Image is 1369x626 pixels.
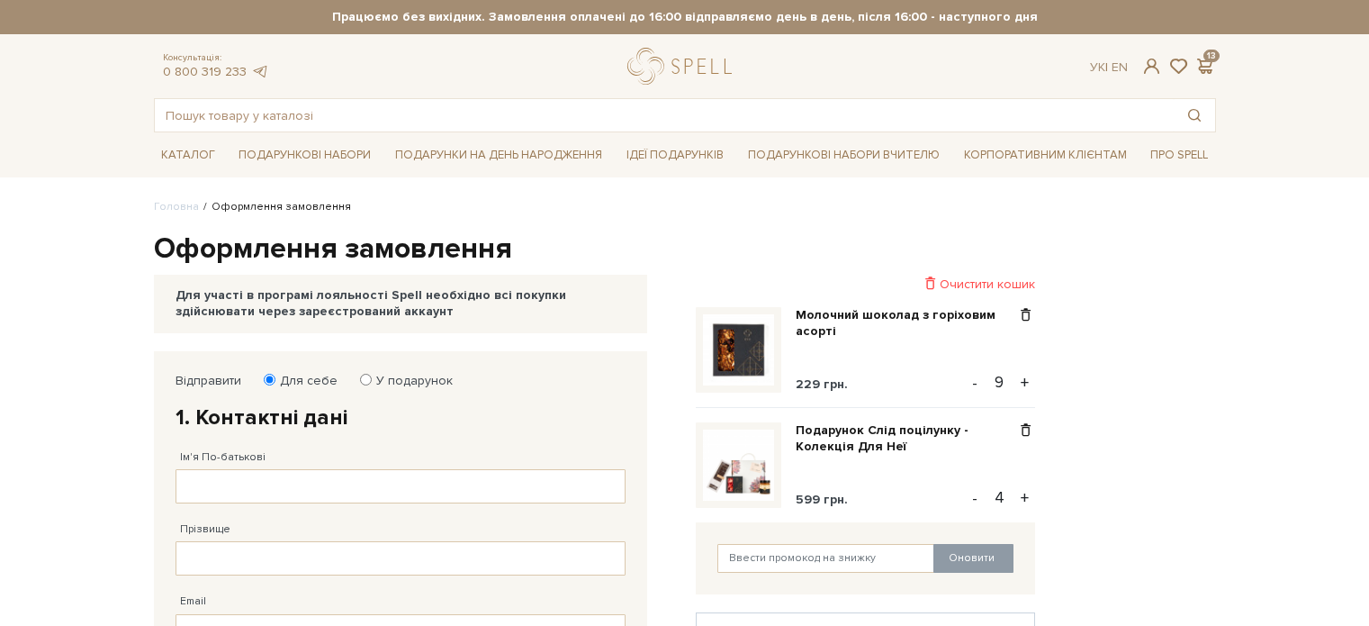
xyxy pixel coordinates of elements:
[1014,485,1035,512] button: +
[231,141,378,169] a: Подарункові набори
[1174,99,1215,132] button: Пошук товару у каталозі
[1112,59,1128,75] a: En
[180,449,266,466] label: Ім'я По-батькові
[796,422,1016,455] a: Подарунок Слід поцілунку - Колекція Для Неї
[703,314,774,386] img: Молочний шоколад з горіховим асорті
[717,544,935,573] input: Ввести промокод на знижку
[154,141,222,169] a: Каталог
[163,64,247,79] a: 0 800 319 233
[1014,369,1035,396] button: +
[1090,59,1128,76] div: Ук
[251,64,269,79] a: telegram
[163,52,269,64] span: Консультація:
[264,374,275,386] input: Для себе
[1143,141,1215,169] a: Про Spell
[966,369,984,396] button: -
[796,377,848,392] span: 229 грн.
[176,373,241,389] label: Відправити
[703,430,774,501] img: Подарунок Слід поцілунку - Колекція Для Неї
[365,373,453,389] label: У подарунок
[388,141,609,169] a: Подарунки на День народження
[966,485,984,512] button: -
[199,199,351,215] li: Оформлення замовлення
[360,374,372,386] input: У подарунок
[180,594,206,610] label: Email
[957,141,1134,169] a: Корпоративним клієнтам
[696,276,1035,293] div: Очистити кошик
[1105,59,1108,75] span: |
[180,522,230,538] label: Прізвище
[796,492,848,507] span: 599 грн.
[933,544,1013,573] button: Оновити
[176,287,626,320] div: Для участі в програмі лояльності Spell необхідно всі покупки здійснювати через зареєстрований акк...
[619,141,731,169] a: Ідеї подарунків
[796,307,1016,340] a: Молочний шоколад з горіховим асорті
[154,200,199,213] a: Головна
[176,404,626,431] h2: 1. Контактні дані
[741,140,947,170] a: Подарункові набори Вчителю
[268,373,338,389] label: Для себе
[627,48,740,85] a: logo
[154,231,1216,268] h1: Оформлення замовлення
[155,99,1174,132] input: Пошук товару у каталозі
[154,9,1216,25] strong: Працюємо без вихідних. Замовлення оплачені до 16:00 відправляємо день в день, після 16:00 - насту...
